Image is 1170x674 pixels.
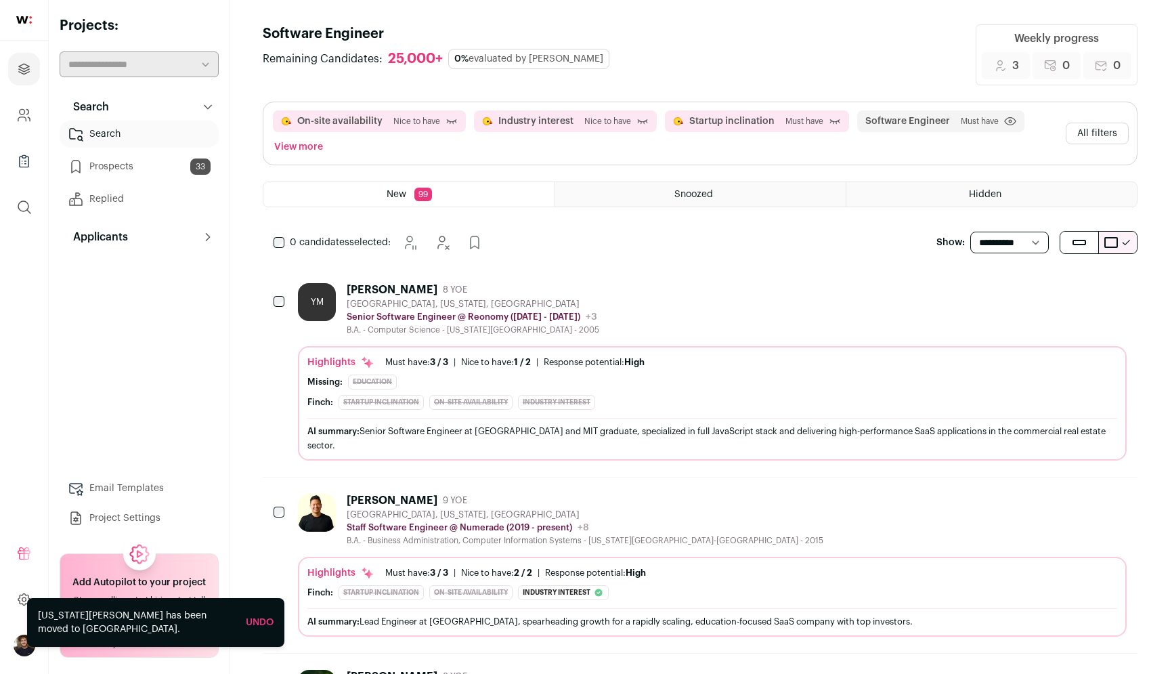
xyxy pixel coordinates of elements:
[429,585,513,600] div: On-site availability
[307,356,374,369] div: Highlights
[388,51,443,68] div: 25,000+
[454,54,469,64] span: 0%
[430,568,448,577] span: 3 / 3
[307,377,343,387] div: Missing:
[14,635,35,656] img: 19844859-medium_jpg
[65,229,128,245] p: Applicants
[1062,58,1070,74] span: 0
[307,614,1117,629] div: Lead Engineer at [GEOGRAPHIC_DATA], spearheading growth for a rapidly scaling, education-focused ...
[544,357,645,368] div: Response potential:
[448,49,609,69] div: evaluated by [PERSON_NAME]
[190,159,211,175] span: 33
[307,397,333,408] div: Finch:
[385,357,645,368] ul: | |
[68,595,210,649] div: Stop scrolling, start hiring. Just tell us what you need. Our expert recruiters find, reach out, ...
[347,509,823,520] div: [GEOGRAPHIC_DATA], [US_STATE], [GEOGRAPHIC_DATA]
[298,283,1127,461] a: YM [PERSON_NAME] 8 YOE [GEOGRAPHIC_DATA], [US_STATE], [GEOGRAPHIC_DATA] Senior Software Engineer ...
[60,93,219,121] button: Search
[626,568,646,577] span: High
[60,121,219,148] a: Search
[60,16,219,35] h2: Projects:
[8,53,40,85] a: Projects
[624,358,645,366] span: High
[297,114,383,128] button: On-site availability
[347,299,599,310] div: [GEOGRAPHIC_DATA], [US_STATE], [GEOGRAPHIC_DATA]
[385,357,448,368] div: Must have:
[272,138,326,156] button: View more
[307,566,374,580] div: Highlights
[307,587,333,598] div: Finch:
[1066,123,1129,144] button: All filters
[298,494,1127,637] a: [PERSON_NAME] 9 YOE [GEOGRAPHIC_DATA], [US_STATE], [GEOGRAPHIC_DATA] Staff Software Engineer @ Nu...
[545,568,646,578] div: Response potential:
[518,585,609,600] div: Industry interest
[347,324,599,335] div: B.A. - Computer Science - [US_STATE][GEOGRAPHIC_DATA] - 2005
[298,283,336,321] div: YM
[498,114,573,128] button: Industry interest
[555,182,846,207] a: Snoozed
[263,24,617,43] h1: Software Engineer
[339,585,424,600] div: Startup inclination
[298,494,336,532] img: 8664481a21847be0b29dee68f93429572fca87dfc1a7d1ad5b517b4743e59916.jpg
[865,114,950,128] button: Software Engineer
[969,190,1001,199] span: Hidden
[461,568,532,578] div: Nice to have:
[8,99,40,131] a: Company and ATS Settings
[16,16,32,24] img: wellfound-shorthand-0d5821cbd27db2630d0214b213865d53afaa358527fdda9d0ea32b1df1b89c2c.svg
[586,312,597,322] span: +3
[60,186,219,213] a: Replied
[347,494,437,507] div: [PERSON_NAME]
[385,568,646,578] ul: | |
[60,475,219,502] a: Email Templates
[785,116,823,127] span: Must have
[339,395,424,410] div: Startup inclination
[429,395,513,410] div: On-site availability
[674,190,713,199] span: Snoozed
[8,145,40,177] a: Company Lists
[414,188,432,201] span: 99
[290,238,349,247] span: 0 candidates
[14,635,35,656] button: Open dropdown
[38,609,235,636] div: [US_STATE][PERSON_NAME] has been moved to [GEOGRAPHIC_DATA].
[443,285,467,295] span: 8 YOE
[347,522,572,533] p: Staff Software Engineer @ Numerade (2019 - present)
[1113,58,1121,74] span: 0
[307,427,360,436] span: AI summary:
[961,116,999,127] span: Must have
[514,568,532,577] span: 2 / 2
[65,99,109,115] p: Search
[348,375,397,389] div: Education
[387,190,406,199] span: New
[430,358,448,366] span: 3 / 3
[846,182,1137,207] a: Hidden
[1014,30,1099,47] div: Weekly progress
[461,357,531,368] div: Nice to have:
[1012,58,1019,74] span: 3
[290,236,391,249] span: selected:
[385,568,448,578] div: Must have:
[246,618,274,627] a: Undo
[307,617,360,626] span: AI summary:
[347,312,580,322] p: Senior Software Engineer @ Reonomy ([DATE] - [DATE])
[393,116,440,127] span: Nice to have
[60,505,219,532] a: Project Settings
[518,395,595,410] div: Industry interest
[60,224,219,251] button: Applicants
[347,535,823,546] div: B.A. - Business Administration, Computer Information Systems - [US_STATE][GEOGRAPHIC_DATA]-[GEOGR...
[72,576,206,589] h2: Add Autopilot to your project
[60,553,219,658] a: Add Autopilot to your project Stop scrolling, start hiring. Just tell us what you need. Our exper...
[263,51,383,67] span: Remaining Candidates:
[60,153,219,180] a: Prospects33
[514,358,531,366] span: 1 / 2
[689,114,775,128] button: Startup inclination
[347,283,437,297] div: [PERSON_NAME]
[578,523,589,532] span: +8
[307,424,1117,452] div: Senior Software Engineer at [GEOGRAPHIC_DATA] and MIT graduate, specialized in full JavaScript st...
[936,236,965,249] p: Show:
[584,116,631,127] span: Nice to have
[443,495,467,506] span: 9 YOE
